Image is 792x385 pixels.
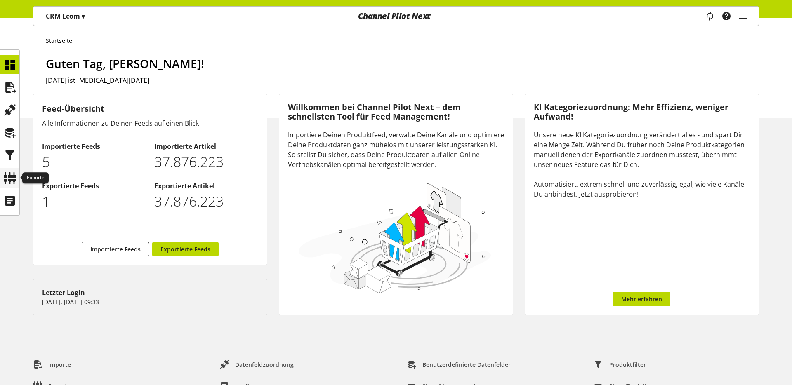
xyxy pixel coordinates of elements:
h2: Exportierte Artikel [154,181,258,191]
div: Unsere neue KI Kategoriezuordnung verändert alles - und spart Dir eine Menge Zeit. Während Du frü... [534,130,750,199]
span: Guten Tag, [PERSON_NAME]! [46,56,204,71]
a: Exportierte Feeds [152,242,219,256]
div: Alle Informationen zu Deinen Feeds auf einen Blick [42,118,258,128]
p: [DATE], [DATE] 09:33 [42,298,258,306]
span: Mehr erfahren [621,295,662,303]
span: Datenfeldzuordnung [235,360,294,369]
h2: [DATE] ist [MEDICAL_DATA][DATE] [46,75,759,85]
a: Benutzerdefinierte Datenfelder [401,357,517,372]
p: CRM Ecom [46,11,85,21]
p: 37876223 [154,191,258,212]
span: Importierte Feeds [90,245,141,254]
div: Importiere Deinen Produktfeed, verwalte Deine Kanäle und optimiere Deine Produktdaten ganz mühelo... [288,130,504,169]
a: Datenfeldzuordnung [213,357,300,372]
p: 5 [42,151,146,172]
div: Letzter Login [42,288,258,298]
h3: KI Kategoriezuordnung: Mehr Effizienz, weniger Aufwand! [534,103,750,121]
p: 1 [42,191,146,212]
nav: main navigation [33,6,759,26]
h2: Importierte Artikel [154,141,258,151]
h3: Feed-Übersicht [42,103,258,115]
a: Importierte Feeds [82,242,149,256]
div: Exporte [22,172,49,184]
a: Produktfilter [587,357,653,372]
h2: Importierte Feeds [42,141,146,151]
a: Importe [26,357,78,372]
span: Benutzerdefinierte Datenfelder [422,360,511,369]
h3: Willkommen bei Channel Pilot Next – dem schnellsten Tool für Feed Management! [288,103,504,121]
span: Produktfilter [609,360,646,369]
span: Exportierte Feeds [160,245,210,254]
h2: Exportierte Feeds [42,181,146,191]
span: Importe [48,360,71,369]
span: ▾ [82,12,85,21]
img: 78e1b9dcff1e8392d83655fcfc870417.svg [296,180,494,296]
a: Mehr erfahren [613,292,670,306]
p: 37876223 [154,151,258,172]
